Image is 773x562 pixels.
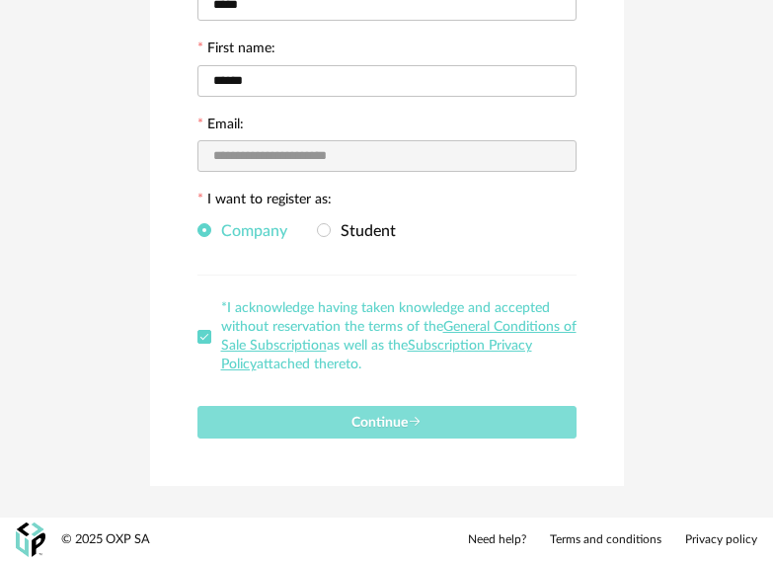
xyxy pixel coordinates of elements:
[197,41,275,59] label: First name:
[197,406,577,439] button: Continue
[211,223,287,239] span: Company
[197,193,332,210] label: I want to register as:
[468,532,526,548] a: Need help?
[61,531,150,548] div: © 2025 OXP SA
[197,118,244,135] label: Email:
[221,301,577,371] span: *I acknowledge having taken knowledge and accepted without reservation the terms of the as well a...
[16,522,45,557] img: OXP
[550,532,661,548] a: Terms and conditions
[351,416,422,430] span: Continue
[685,532,757,548] a: Privacy policy
[221,339,532,371] a: Subscription Privacy Policy
[331,223,396,239] span: Student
